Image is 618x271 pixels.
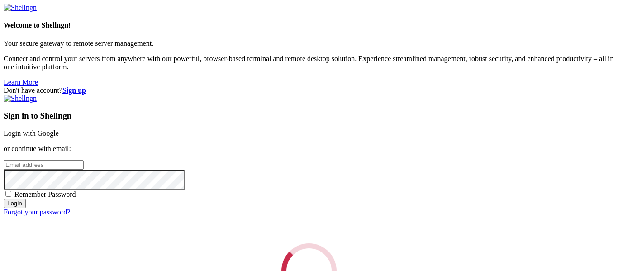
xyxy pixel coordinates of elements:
p: Your secure gateway to remote server management. [4,39,614,48]
input: Login [4,199,26,208]
p: or continue with email: [4,145,614,153]
a: Forgot your password? [4,208,70,216]
h3: Sign in to Shellngn [4,111,614,121]
h4: Welcome to Shellngn! [4,21,614,29]
a: Learn More [4,78,38,86]
a: Login with Google [4,129,59,137]
img: Shellngn [4,95,37,103]
div: Don't have account? [4,86,614,95]
input: Email address [4,160,84,170]
span: Remember Password [14,190,76,198]
input: Remember Password [5,191,11,197]
img: Shellngn [4,4,37,12]
a: Sign up [62,86,86,94]
p: Connect and control your servers from anywhere with our powerful, browser-based terminal and remo... [4,55,614,71]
